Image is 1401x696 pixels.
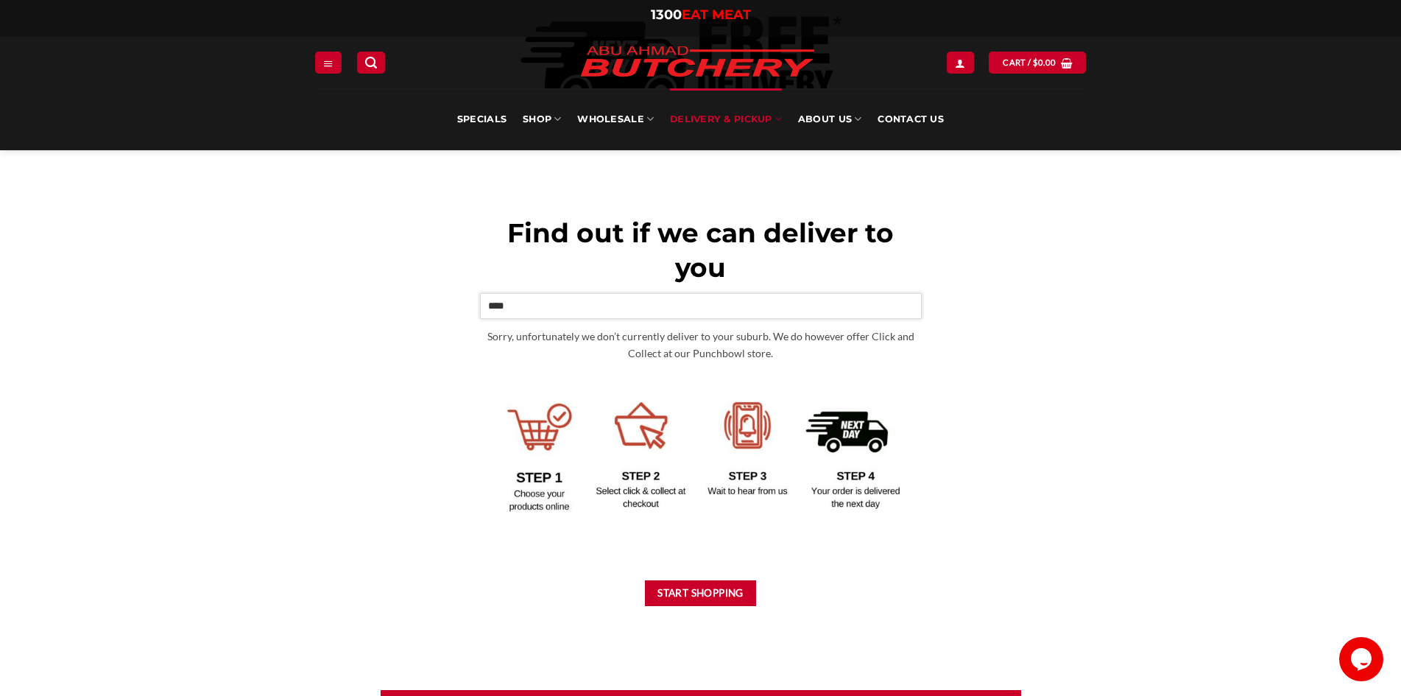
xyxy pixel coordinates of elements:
[480,384,922,520] img: Delivery Options
[1339,637,1386,681] iframe: chat widget
[457,88,507,150] a: Specials
[798,88,861,150] a: About Us
[523,88,561,150] a: SHOP
[1003,56,1056,69] span: Cart /
[651,7,751,23] a: 1300EAT MEAT
[507,217,894,284] span: Find out if we can deliver to you
[568,37,826,88] img: Abu Ahmad Butchery
[577,88,654,150] a: Wholesale
[651,7,682,23] span: 1300
[682,7,751,23] span: EAT MEAT
[1033,57,1056,67] bdi: 0.00
[878,88,944,150] a: Contact Us
[1033,56,1038,69] span: $
[947,52,973,73] a: Login
[989,52,1086,73] a: View cart
[487,330,914,359] span: Sorry, unfortunately we don’t currently deliver to your suburb. We do however offer Click and Col...
[357,52,385,73] a: Search
[645,580,757,606] button: Start Shopping
[670,88,782,150] a: Delivery & Pickup
[315,52,342,73] a: Menu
